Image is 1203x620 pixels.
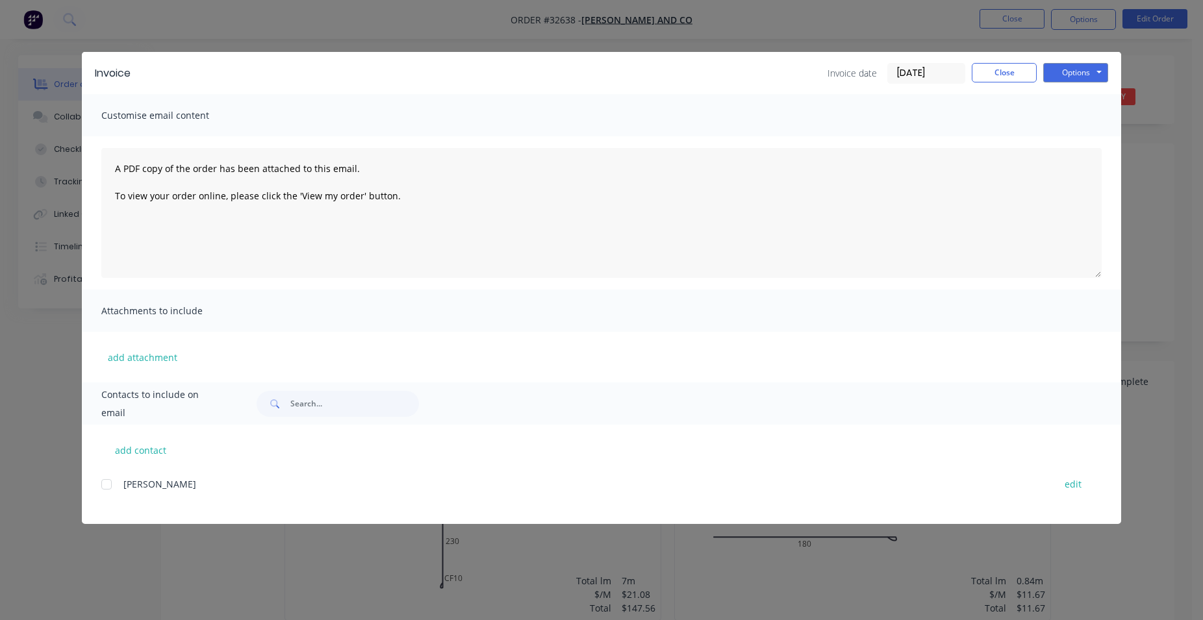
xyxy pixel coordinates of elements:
[972,63,1037,82] button: Close
[1043,63,1108,82] button: Options
[123,478,196,490] span: [PERSON_NAME]
[828,66,877,80] span: Invoice date
[101,386,224,422] span: Contacts to include on email
[95,66,131,81] div: Invoice
[101,106,244,125] span: Customise email content
[101,302,244,320] span: Attachments to include
[101,347,184,367] button: add attachment
[290,391,419,417] input: Search...
[101,440,179,460] button: add contact
[1057,475,1089,493] button: edit
[101,148,1102,278] textarea: A PDF copy of the order has been attached to this email. To view your order online, please click ...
